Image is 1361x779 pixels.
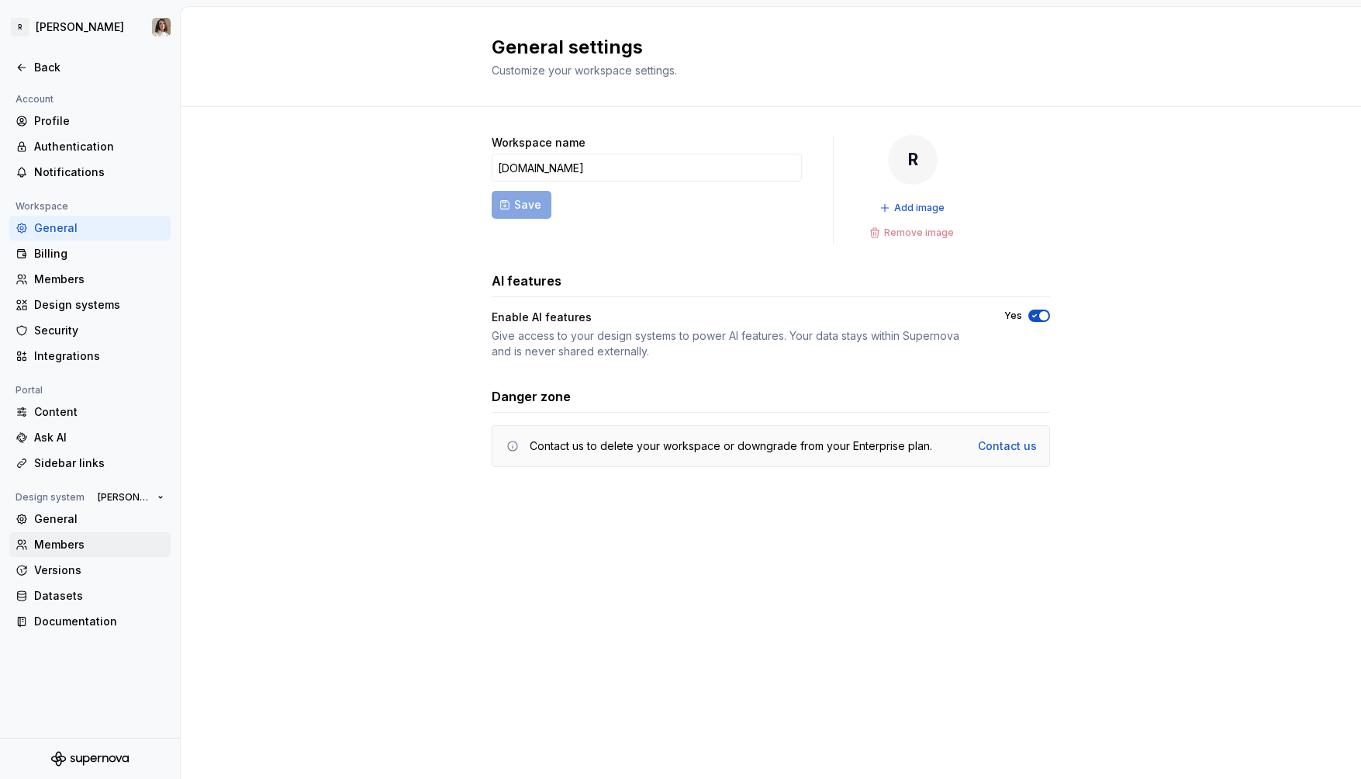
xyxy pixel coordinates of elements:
div: Notifications [34,164,164,180]
a: Ask AI [9,425,171,450]
img: Sandrina pereira [152,18,171,36]
h2: General settings [492,35,1031,60]
a: Back [9,55,171,80]
a: Members [9,532,171,557]
div: Documentation [34,614,164,629]
button: Add image [875,197,952,219]
a: Content [9,400,171,424]
div: General [34,511,164,527]
div: General [34,220,164,236]
a: Security [9,318,171,343]
div: Content [34,404,164,420]
div: Members [34,537,164,552]
div: Versions [34,563,164,578]
a: Authentication [9,134,171,159]
span: Customize your workspace settings. [492,64,677,77]
svg: Supernova Logo [51,751,129,767]
div: Back [34,60,164,75]
div: Profile [34,113,164,129]
a: General [9,216,171,241]
label: Yes [1004,310,1022,322]
a: Integrations [9,344,171,369]
a: Billing [9,241,171,266]
div: Enable AI features [492,310,976,325]
a: Versions [9,558,171,583]
button: R[PERSON_NAME]Sandrina pereira [3,10,177,44]
h3: Danger zone [492,387,571,406]
span: Add image [894,202,945,214]
div: Datasets [34,588,164,604]
label: Workspace name [492,135,586,151]
div: Give access to your design systems to power AI features. Your data stays within Supernova and is ... [492,328,976,359]
div: R [888,135,938,185]
a: Sidebar links [9,451,171,476]
div: Integrations [34,348,164,364]
div: Ask AI [34,430,164,445]
div: [PERSON_NAME] [36,19,124,35]
a: Members [9,267,171,292]
div: Design system [9,488,91,507]
a: General [9,507,171,531]
div: Contact us to delete your workspace or downgrade from your Enterprise plan. [530,438,932,454]
div: Billing [34,246,164,261]
a: Profile [9,109,171,133]
div: Account [9,90,60,109]
div: R [11,18,29,36]
div: Members [34,272,164,287]
a: Contact us [978,438,1037,454]
div: Workspace [9,197,74,216]
a: Design systems [9,293,171,317]
a: Datasets [9,583,171,608]
div: Sidebar links [34,455,164,471]
div: Portal [9,381,49,400]
div: Design systems [34,297,164,313]
div: Security [34,323,164,338]
div: Authentication [34,139,164,154]
span: [PERSON_NAME] [98,491,151,504]
a: Notifications [9,160,171,185]
a: Documentation [9,609,171,634]
h3: AI features [492,272,561,290]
